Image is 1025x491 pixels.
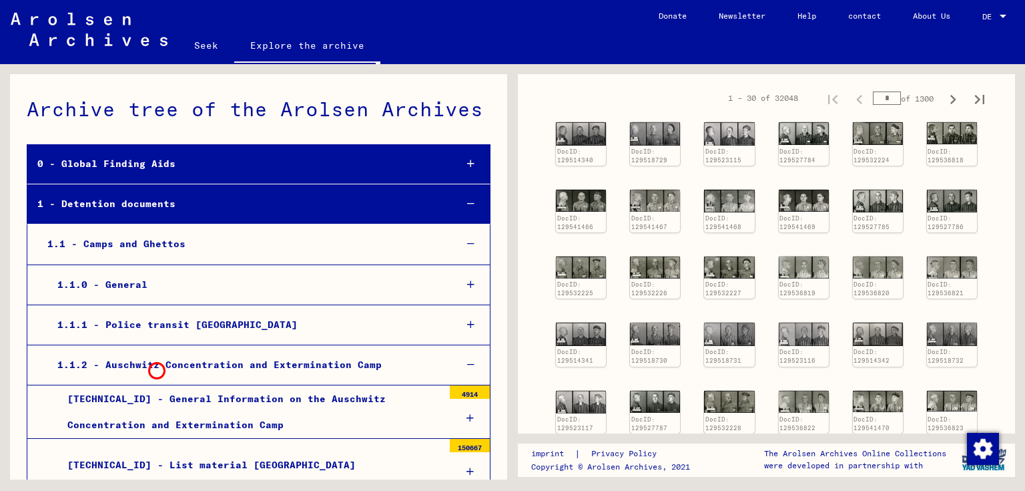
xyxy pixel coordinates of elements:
img: 001.jpg [779,257,829,279]
font: DE [982,11,992,21]
font: contact [848,11,881,21]
img: yv_logo.png [959,443,1009,476]
font: 1.1.2 - Auschwitz Concentration and Extermination Camp [57,359,382,371]
a: DocID: 129536823 [928,416,964,432]
a: DocID: 129532225 [557,281,593,297]
a: Seek [178,29,234,61]
img: 001.jpg [779,323,829,345]
font: 1 – 30 of 32048 [728,93,798,103]
img: 001.jpg [630,122,680,145]
font: 1.1.1 - Police transit [GEOGRAPHIC_DATA] [57,319,298,331]
a: DocID: 129532227 [705,281,741,297]
img: 001.jpg [704,122,754,146]
a: DocID: 129527785 [853,214,890,231]
img: 001.jpg [556,190,606,211]
font: | [575,448,581,460]
button: Previous page [846,85,873,112]
a: DocID: 129532224 [853,148,890,164]
img: Change consent [967,433,999,465]
a: DocID: 129536818 [928,148,964,164]
font: 1.1 - Camps and Ghettos [47,238,186,250]
font: Copyright © Arolsen Archives, 2021 [531,462,690,472]
font: DocID: 129518732 [928,348,964,365]
img: 001.jpg [927,323,977,345]
img: 001.jpg [779,190,829,212]
a: DocID: 129536820 [853,281,890,297]
img: 001.jpg [927,391,977,412]
img: 001.jpg [704,323,754,345]
a: DocID: 129527786 [928,214,964,231]
img: 001.jpg [927,190,977,212]
button: Last page [966,85,993,112]
img: 001.jpg [704,391,754,413]
img: 001.jpg [927,122,977,144]
a: DocID: 129536822 [779,416,815,432]
font: Explore the archive [250,39,364,51]
font: were developed in partnership with [764,460,923,470]
img: 001.jpg [556,391,606,414]
a: DocID: 129514340 [557,148,593,164]
font: DocID: 129527784 [779,148,815,164]
a: DocID: 129541468 [705,214,741,231]
img: 001.jpg [630,190,680,212]
img: 001.jpg [853,391,903,413]
a: DocID: 129532226 [631,281,667,297]
font: Donate [659,11,687,21]
font: 4914 [462,390,478,399]
font: [TECHNICAL_ID] - General Information on the Auschwitz Concentration and Extermination Camp [67,393,386,431]
font: 0 - Global Finding Aids [37,158,176,170]
a: DocID: 129523115 [705,148,741,164]
font: imprint [531,448,564,458]
a: DocID: 129532228 [705,416,741,432]
img: 001.jpg [630,391,680,414]
font: [TECHNICAL_ID] - List material [GEOGRAPHIC_DATA] [67,459,356,471]
a: DocID: 129514342 [853,348,890,365]
a: imprint [531,447,575,461]
img: 001.jpg [556,323,606,346]
font: Help [797,11,816,21]
a: DocID: 129527787 [631,416,667,432]
a: DocID: 129518731 [705,348,741,365]
a: DocID: 129523117 [557,416,593,432]
a: DocID: 129536821 [928,281,964,297]
a: Explore the archive [234,29,380,64]
a: DocID: 129541469 [779,214,815,231]
a: DocID: 129541470 [853,416,890,432]
a: DocID: 129514341 [557,348,593,365]
img: 001.jpg [704,257,754,279]
img: 001.jpg [630,257,680,279]
a: DocID: 129541466 [557,214,593,231]
font: About Us [913,11,950,21]
font: 1 - Detention documents [37,198,176,210]
a: DocID: 129518730 [631,348,667,365]
a: DocID: 129541467 [631,214,667,231]
img: Arolsen_neg.svg [11,13,167,46]
button: Next page [940,85,966,112]
img: 001.jpg [853,122,903,144]
font: 150667 [458,444,482,452]
a: DocID: 129518729 [631,148,667,164]
img: 001.jpg [704,190,754,212]
img: 001.jpg [779,391,829,413]
img: 001.jpg [853,323,903,346]
a: DocID: 129523116 [779,348,815,365]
